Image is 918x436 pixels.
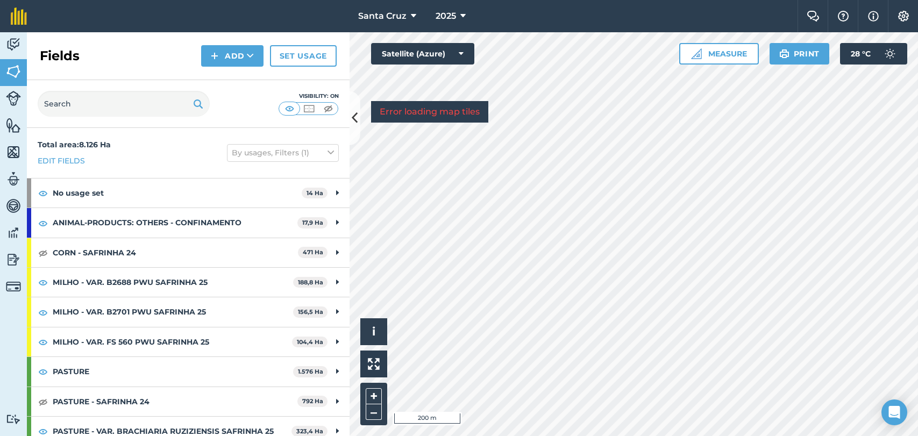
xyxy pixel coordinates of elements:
[53,238,298,267] strong: CORN - SAFRINHA 24
[298,278,323,286] strong: 188,8 Ha
[322,103,335,114] img: svg+xml;base64,PHN2ZyB4bWxucz0iaHR0cDovL3d3dy53My5vcmcvMjAwMC9zdmciIHdpZHRoPSI1MCIgaGVpZ2h0PSI0MC...
[380,105,480,118] p: Error loading map tiles
[27,387,350,416] div: PASTURE - SAFRINHA 24792 Ha
[6,225,21,241] img: svg+xml;base64,PD94bWwgdmVyc2lvbj0iMS4wIiBlbmNvZGluZz0idXRmLTgiPz4KPCEtLSBHZW5lcmF0b3I6IEFkb2JlIE...
[27,268,350,297] div: MILHO - VAR. B2688 PWU SAFRINHA 25188,8 Ha
[53,327,292,356] strong: MILHO - VAR. FS 560 PWU SAFRINHA 25
[837,11,850,22] img: A question mark icon
[6,414,21,424] img: svg+xml;base64,PD94bWwgdmVyc2lvbj0iMS4wIiBlbmNvZGluZz0idXRmLTgiPz4KPCEtLSBHZW5lcmF0b3I6IEFkb2JlIE...
[201,45,264,67] button: Add
[360,318,387,345] button: i
[6,91,21,106] img: svg+xml;base64,PD94bWwgdmVyc2lvbj0iMS4wIiBlbmNvZGluZz0idXRmLTgiPz4KPCEtLSBHZW5lcmF0b3I6IEFkb2JlIE...
[302,103,316,114] img: svg+xml;base64,PHN2ZyB4bWxucz0iaHR0cDovL3d3dy53My5vcmcvMjAwMC9zdmciIHdpZHRoPSI1MCIgaGVpZ2h0PSI0MC...
[27,238,350,267] div: CORN - SAFRINHA 24471 Ha
[27,327,350,356] div: MILHO - VAR. FS 560 PWU SAFRINHA 25104,4 Ha
[371,43,474,65] button: Satellite (Azure)
[53,357,293,386] strong: PASTURE
[851,43,871,65] span: 28 ° C
[302,397,323,405] strong: 792 Ha
[270,45,337,67] a: Set usage
[27,208,350,237] div: ANIMAL-PRODUCTS: OTHERS - CONFINAMENTO17,9 Ha
[6,171,21,187] img: svg+xml;base64,PD94bWwgdmVyc2lvbj0iMS4wIiBlbmNvZGluZz0idXRmLTgiPz4KPCEtLSBHZW5lcmF0b3I6IEFkb2JlIE...
[38,335,48,348] img: svg+xml;base64,PHN2ZyB4bWxucz0iaHR0cDovL3d3dy53My5vcmcvMjAwMC9zdmciIHdpZHRoPSIxOCIgaGVpZ2h0PSIyNC...
[358,10,407,23] span: Santa Cruz
[38,140,111,149] strong: Total area : 8.126 Ha
[679,43,759,65] button: Measure
[193,97,203,110] img: svg+xml;base64,PHN2ZyB4bWxucz0iaHR0cDovL3d3dy53My5vcmcvMjAwMC9zdmciIHdpZHRoPSIxOSIgaGVpZ2h0PSIyNC...
[840,43,907,65] button: 28 °C
[53,268,293,297] strong: MILHO - VAR. B2688 PWU SAFRINHA 25
[691,48,702,59] img: Ruler icon
[779,47,789,60] img: svg+xml;base64,PHN2ZyB4bWxucz0iaHR0cDovL3d3dy53My5vcmcvMjAwMC9zdmciIHdpZHRoPSIxOSIgaGVpZ2h0PSIyNC...
[296,427,323,435] strong: 323,4 Ha
[366,404,382,420] button: –
[227,144,339,161] button: By usages, Filters (1)
[897,11,910,22] img: A cog icon
[372,325,375,338] span: i
[302,219,323,226] strong: 17,9 Ha
[6,198,21,214] img: svg+xml;base64,PD94bWwgdmVyc2lvbj0iMS4wIiBlbmNvZGluZz0idXRmLTgiPz4KPCEtLSBHZW5lcmF0b3I6IEFkb2JlIE...
[53,208,297,237] strong: ANIMAL-PRODUCTS: OTHERS - CONFINAMENTO
[770,43,830,65] button: Print
[6,63,21,80] img: svg+xml;base64,PHN2ZyB4bWxucz0iaHR0cDovL3d3dy53My5vcmcvMjAwMC9zdmciIHdpZHRoPSI1NiIgaGVpZ2h0PSI2MC...
[27,178,350,208] div: No usage set14 Ha
[6,117,21,133] img: svg+xml;base64,PHN2ZyB4bWxucz0iaHR0cDovL3d3dy53My5vcmcvMjAwMC9zdmciIHdpZHRoPSI1NiIgaGVpZ2h0PSI2MC...
[868,10,879,23] img: svg+xml;base64,PHN2ZyB4bWxucz0iaHR0cDovL3d3dy53My5vcmcvMjAwMC9zdmciIHdpZHRoPSIxNyIgaGVpZ2h0PSIxNy...
[27,357,350,386] div: PASTURE1.576 Ha
[211,49,218,62] img: svg+xml;base64,PHN2ZyB4bWxucz0iaHR0cDovL3d3dy53My5vcmcvMjAwMC9zdmciIHdpZHRoPSIxNCIgaGVpZ2h0PSIyNC...
[6,37,21,53] img: svg+xml;base64,PD94bWwgdmVyc2lvbj0iMS4wIiBlbmNvZGluZz0idXRmLTgiPz4KPCEtLSBHZW5lcmF0b3I6IEFkb2JlIE...
[38,276,48,289] img: svg+xml;base64,PHN2ZyB4bWxucz0iaHR0cDovL3d3dy53My5vcmcvMjAwMC9zdmciIHdpZHRoPSIxOCIgaGVpZ2h0PSIyNC...
[297,338,323,346] strong: 104,4 Ha
[6,279,21,294] img: svg+xml;base64,PD94bWwgdmVyc2lvbj0iMS4wIiBlbmNvZGluZz0idXRmLTgiPz4KPCEtLSBHZW5lcmF0b3I6IEFkb2JlIE...
[6,252,21,268] img: svg+xml;base64,PD94bWwgdmVyc2lvbj0iMS4wIiBlbmNvZGluZz0idXRmLTgiPz4KPCEtLSBHZW5lcmF0b3I6IEFkb2JlIE...
[38,395,48,408] img: svg+xml;base64,PHN2ZyB4bWxucz0iaHR0cDovL3d3dy53My5vcmcvMjAwMC9zdmciIHdpZHRoPSIxOCIgaGVpZ2h0PSIyNC...
[298,308,323,316] strong: 156,5 Ha
[38,91,210,117] input: Search
[279,92,339,101] div: Visibility: On
[11,8,27,25] img: fieldmargin Logo
[53,178,302,208] strong: No usage set
[298,368,323,375] strong: 1.576 Ha
[38,246,48,259] img: svg+xml;base64,PHN2ZyB4bWxucz0iaHR0cDovL3d3dy53My5vcmcvMjAwMC9zdmciIHdpZHRoPSIxOCIgaGVpZ2h0PSIyNC...
[38,155,85,167] a: Edit fields
[40,47,80,65] h2: Fields
[283,103,296,114] img: svg+xml;base64,PHN2ZyB4bWxucz0iaHR0cDovL3d3dy53My5vcmcvMjAwMC9zdmciIHdpZHRoPSI1MCIgaGVpZ2h0PSI0MC...
[879,43,901,65] img: svg+xml;base64,PD94bWwgdmVyc2lvbj0iMS4wIiBlbmNvZGluZz0idXRmLTgiPz4KPCEtLSBHZW5lcmF0b3I6IEFkb2JlIE...
[27,297,350,326] div: MILHO - VAR. B2701 PWU SAFRINHA 25156,5 Ha
[53,297,293,326] strong: MILHO - VAR. B2701 PWU SAFRINHA 25
[38,187,48,199] img: svg+xml;base64,PHN2ZyB4bWxucz0iaHR0cDovL3d3dy53My5vcmcvMjAwMC9zdmciIHdpZHRoPSIxOCIgaGVpZ2h0PSIyNC...
[38,306,48,319] img: svg+xml;base64,PHN2ZyB4bWxucz0iaHR0cDovL3d3dy53My5vcmcvMjAwMC9zdmciIHdpZHRoPSIxOCIgaGVpZ2h0PSIyNC...
[38,217,48,230] img: svg+xml;base64,PHN2ZyB4bWxucz0iaHR0cDovL3d3dy53My5vcmcvMjAwMC9zdmciIHdpZHRoPSIxOCIgaGVpZ2h0PSIyNC...
[38,365,48,378] img: svg+xml;base64,PHN2ZyB4bWxucz0iaHR0cDovL3d3dy53My5vcmcvMjAwMC9zdmciIHdpZHRoPSIxOCIgaGVpZ2h0PSIyNC...
[303,248,323,256] strong: 471 Ha
[807,11,820,22] img: Two speech bubbles overlapping with the left bubble in the forefront
[881,399,907,425] div: Open Intercom Messenger
[366,388,382,404] button: +
[368,358,380,370] img: Four arrows, one pointing top left, one top right, one bottom right and the last bottom left
[436,10,456,23] span: 2025
[307,189,323,197] strong: 14 Ha
[6,144,21,160] img: svg+xml;base64,PHN2ZyB4bWxucz0iaHR0cDovL3d3dy53My5vcmcvMjAwMC9zdmciIHdpZHRoPSI1NiIgaGVpZ2h0PSI2MC...
[53,387,297,416] strong: PASTURE - SAFRINHA 24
